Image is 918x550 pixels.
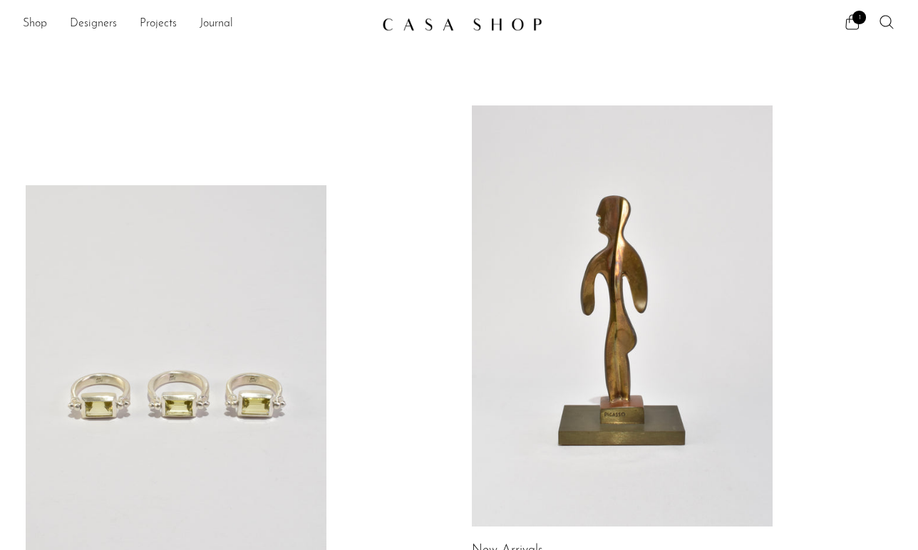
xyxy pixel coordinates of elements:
nav: Desktop navigation [23,12,371,36]
a: Journal [200,15,233,33]
span: 1 [852,11,866,24]
a: Shop [23,15,47,33]
a: Projects [140,15,177,33]
a: Designers [70,15,117,33]
ul: NEW HEADER MENU [23,12,371,36]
